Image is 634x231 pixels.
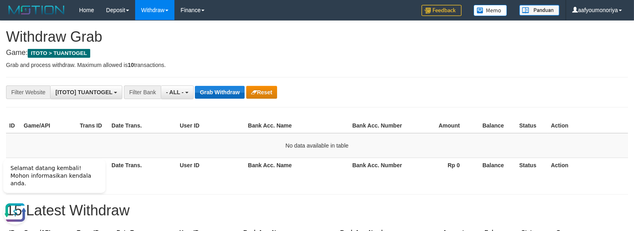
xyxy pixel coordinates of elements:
[20,118,77,133] th: Game/API
[6,4,67,16] img: MOTION_logo.png
[108,118,176,133] th: Date Trans.
[6,203,628,219] h1: 15 Latest Withdraw
[108,158,176,172] th: Date Trans.
[246,86,277,99] button: Reset
[548,158,628,172] th: Action
[405,158,472,172] th: Rp 0
[176,158,245,172] th: User ID
[6,175,258,186] div: Showing 0 to 0 of 0 entries
[6,49,628,57] h4: Game:
[166,89,184,95] span: - ALL -
[472,158,516,172] th: Balance
[6,29,628,45] h1: Withdraw Grab
[349,158,405,172] th: Bank Acc. Number
[3,48,27,72] button: Open LiveChat chat widget
[55,89,112,95] span: [ITOTO] TUANTOGEL
[28,49,90,58] span: ITOTO > TUANTOGEL
[6,61,628,69] p: Grab and process withdraw. Maximum allowed is transactions.
[421,5,462,16] img: Feedback.jpg
[245,158,349,172] th: Bank Acc. Name
[548,118,628,133] th: Action
[349,118,405,133] th: Bank Acc. Number
[516,158,548,172] th: Status
[6,133,628,158] td: No data available in table
[6,85,50,99] div: Filter Website
[195,86,244,99] button: Grab Withdraw
[516,118,548,133] th: Status
[245,118,349,133] th: Bank Acc. Name
[10,12,91,34] span: Selamat datang kembali! Mohon informasikan kendala anda.
[472,118,516,133] th: Balance
[128,62,134,68] strong: 10
[176,118,245,133] th: User ID
[50,85,122,99] button: [ITOTO] TUANTOGEL
[6,118,20,133] th: ID
[77,118,108,133] th: Trans ID
[124,85,161,99] div: Filter Bank
[519,5,559,16] img: panduan.png
[405,118,472,133] th: Amount
[474,5,507,16] img: Button%20Memo.svg
[161,85,193,99] button: - ALL -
